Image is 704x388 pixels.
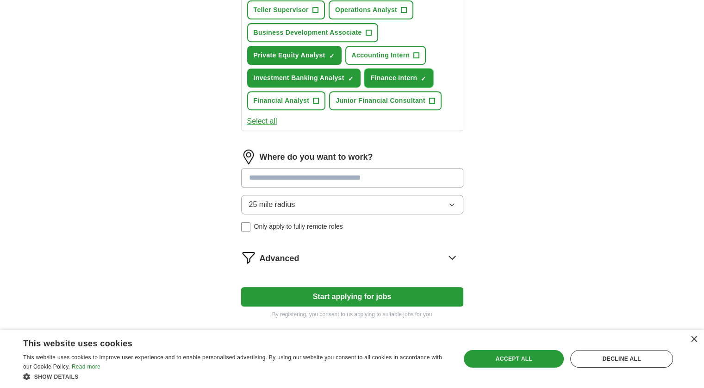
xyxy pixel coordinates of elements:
[254,50,325,60] span: Private Equity Analyst
[329,91,442,110] button: Junior Financial Consultant
[23,354,442,370] span: This website uses cookies to improve user experience and to enable personalised advertising. By u...
[247,91,326,110] button: Financial Analyst
[329,0,413,19] button: Operations Analyst
[260,151,373,163] label: Where do you want to work?
[249,199,295,210] span: 25 mile radius
[464,350,564,368] div: Accept all
[241,287,463,307] button: Start applying for jobs
[348,75,354,82] span: ✓
[254,5,309,15] span: Teller Supervisor
[254,96,310,106] span: Financial Analyst
[23,335,424,349] div: This website uses cookies
[690,336,697,343] div: Close
[364,69,434,88] button: Finance Intern✓
[72,363,100,370] a: Read more, opens a new window
[335,5,397,15] span: Operations Analyst
[23,372,448,381] div: Show details
[371,73,417,83] span: Finance Intern
[241,310,463,319] p: By registering, you consent to us applying to suitable jobs for you
[247,46,342,65] button: Private Equity Analyst✓
[241,250,256,265] img: filter
[247,23,378,42] button: Business Development Associate
[241,222,250,232] input: Only apply to fully remote roles
[329,52,335,60] span: ✓
[254,73,344,83] span: Investment Banking Analyst
[336,96,425,106] span: Junior Financial Consultant
[254,222,343,232] span: Only apply to fully remote roles
[345,46,426,65] button: Accounting Intern
[352,50,410,60] span: Accounting Intern
[421,75,426,82] span: ✓
[254,28,362,38] span: Business Development Associate
[34,374,79,380] span: Show details
[247,69,361,88] button: Investment Banking Analyst✓
[570,350,673,368] div: Decline all
[241,195,463,214] button: 25 mile radius
[260,252,299,265] span: Advanced
[247,0,325,19] button: Teller Supervisor
[247,116,277,127] button: Select all
[241,150,256,164] img: location.png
